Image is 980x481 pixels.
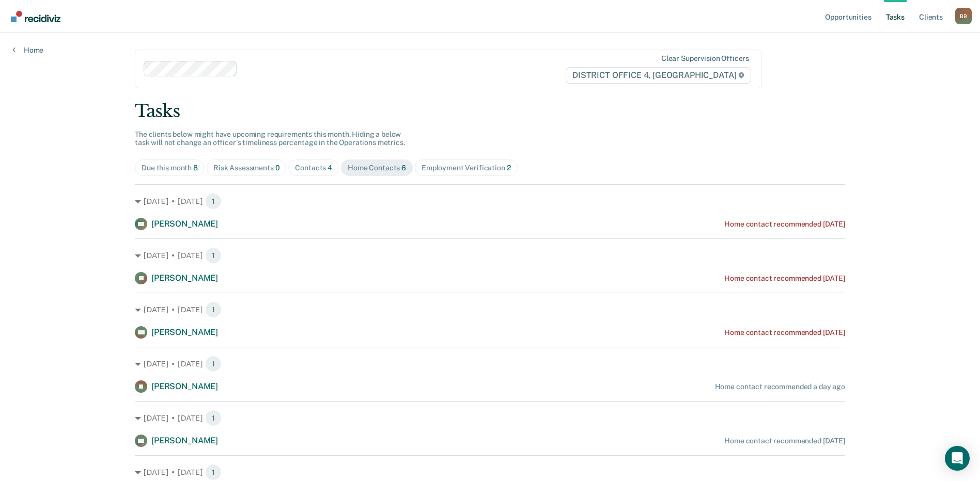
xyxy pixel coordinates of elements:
[945,446,970,471] div: Open Intercom Messenger
[151,381,218,391] span: [PERSON_NAME]
[142,164,198,172] div: Due this month
[205,247,222,264] span: 1
[205,301,222,318] span: 1
[422,164,511,172] div: Employment Verification
[151,219,218,229] span: [PERSON_NAME]
[724,437,845,445] div: Home contact recommended [DATE]
[955,8,972,24] button: Profile dropdown button
[151,327,218,337] span: [PERSON_NAME]
[724,328,845,337] div: Home contact recommended [DATE]
[11,11,60,22] img: Recidiviz
[135,301,845,318] div: [DATE] • [DATE] 1
[661,54,749,63] div: Clear supervision officers
[135,193,845,210] div: [DATE] • [DATE] 1
[135,356,845,372] div: [DATE] • [DATE] 1
[205,410,222,426] span: 1
[12,45,43,55] a: Home
[724,220,845,229] div: Home contact recommended [DATE]
[213,164,280,172] div: Risk Assessments
[724,274,845,283] div: Home contact recommended [DATE]
[135,410,845,426] div: [DATE] • [DATE] 1
[135,247,845,264] div: [DATE] • [DATE] 1
[205,356,222,372] span: 1
[295,164,332,172] div: Contacts
[205,193,222,210] span: 1
[205,464,222,480] span: 1
[135,130,405,147] span: The clients below might have upcoming requirements this month. Hiding a below task will not chang...
[348,164,406,172] div: Home Contacts
[151,273,218,283] span: [PERSON_NAME]
[135,464,845,480] div: [DATE] • [DATE] 1
[135,101,845,122] div: Tasks
[507,164,511,172] span: 2
[566,67,751,84] span: DISTRICT OFFICE 4, [GEOGRAPHIC_DATA]
[955,8,972,24] div: B B
[328,164,332,172] span: 4
[401,164,406,172] span: 6
[715,382,845,391] div: Home contact recommended a day ago
[275,164,280,172] span: 0
[193,164,198,172] span: 8
[151,436,218,445] span: [PERSON_NAME]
